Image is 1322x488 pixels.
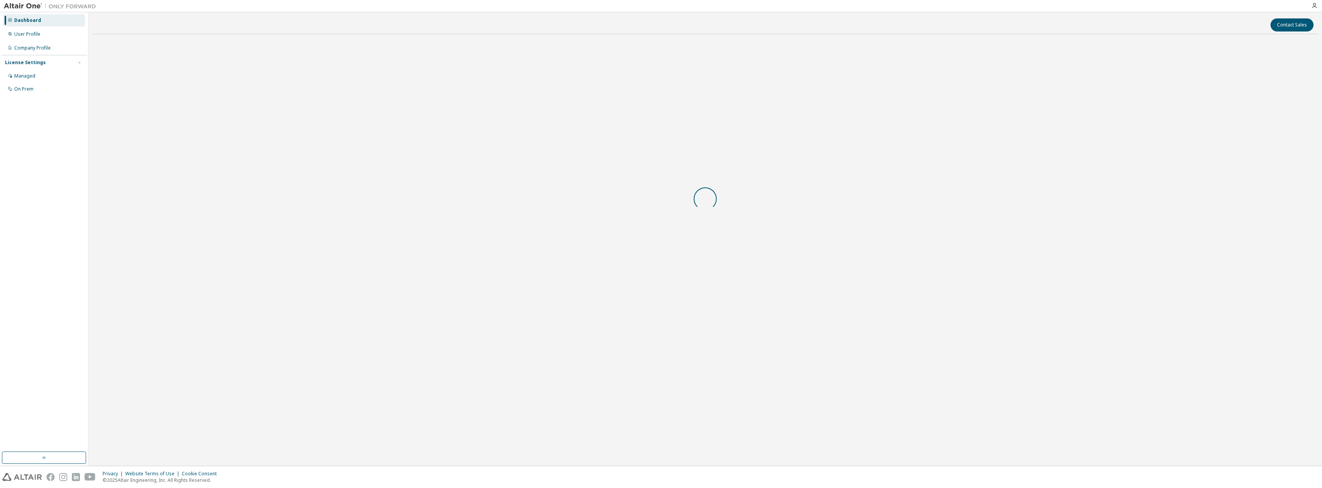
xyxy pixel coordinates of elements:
p: © 2025 Altair Engineering, Inc. All Rights Reserved. [103,477,221,483]
img: linkedin.svg [72,473,80,481]
div: Privacy [103,471,125,477]
div: Company Profile [14,45,51,51]
img: youtube.svg [85,473,96,481]
div: License Settings [5,60,46,66]
img: facebook.svg [47,473,55,481]
div: Managed [14,73,35,79]
div: Dashboard [14,17,41,23]
div: Website Terms of Use [125,471,182,477]
div: User Profile [14,31,40,37]
div: Cookie Consent [182,471,221,477]
img: instagram.svg [59,473,67,481]
img: Altair One [4,2,100,10]
img: altair_logo.svg [2,473,42,481]
div: On Prem [14,86,33,92]
button: Contact Sales [1271,18,1314,31]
